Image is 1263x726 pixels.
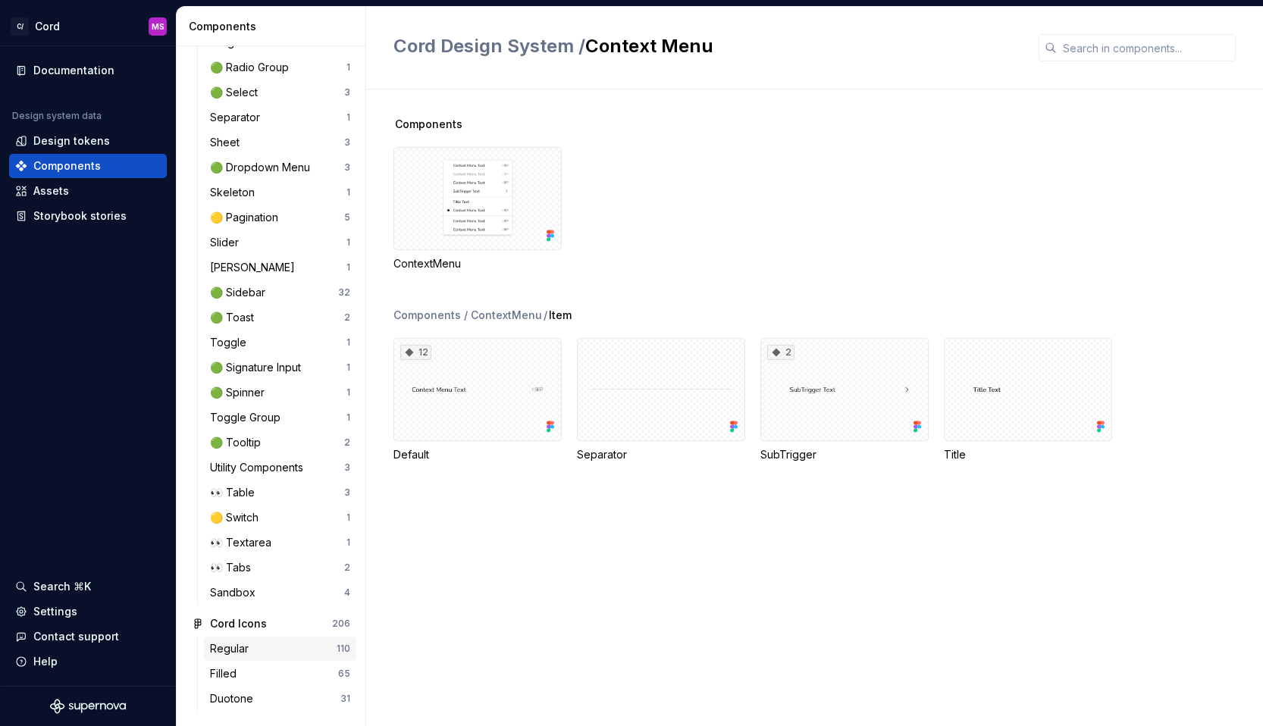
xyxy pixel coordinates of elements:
div: 2 [767,345,794,360]
a: 🟢 Select3 [204,80,356,105]
div: 👀 Textarea [210,535,277,550]
div: ContextMenu [393,256,562,271]
a: 🟢 Spinner1 [204,380,356,405]
div: 1 [346,537,350,549]
div: MS [152,20,165,33]
div: Cord [35,19,60,34]
div: 🟢 Dropdown Menu [210,160,316,175]
div: Slider [210,235,245,250]
div: 2 [344,311,350,324]
a: Utility Components3 [204,455,356,480]
div: ContextMenu [393,147,562,271]
a: Toggle1 [204,330,356,355]
div: Settings [33,604,77,619]
span: Cord Design System / [393,35,585,57]
div: 4 [344,587,350,599]
div: 1 [346,512,350,524]
a: Documentation [9,58,167,83]
div: Sheet [210,135,246,150]
svg: Supernova Logo [50,699,126,714]
div: Filled [210,666,243,681]
div: Components [33,158,101,174]
a: Cord Icons206 [186,612,356,636]
div: [PERSON_NAME] [210,260,301,275]
a: 👀 Textarea1 [204,530,356,555]
div: 2SubTrigger [760,338,929,462]
a: 🟢 Signature Input1 [204,355,356,380]
div: 👀 Tabs [210,560,257,575]
a: Filled65 [204,662,356,686]
div: Toggle Group [210,410,287,425]
div: 🟢 Signature Input [210,360,307,375]
div: 1 [346,186,350,199]
button: Help [9,649,167,674]
div: 🟢 Spinner [210,385,271,400]
div: Title [944,338,1112,462]
div: Components / ContextMenu [393,308,542,323]
div: Documentation [33,63,114,78]
div: Help [33,654,58,669]
div: 12Default [393,338,562,462]
div: Default [393,447,562,462]
div: Sandbox [210,585,262,600]
span: / [544,308,547,323]
div: Storybook stories [33,208,127,224]
a: Regular110 [204,637,356,661]
div: 🟡 Switch [210,510,265,525]
a: 🟢 Toast2 [204,305,356,330]
div: 65 [338,668,350,680]
div: SubTrigger [760,447,929,462]
div: 🟢 Select [210,85,264,100]
div: 32 [338,286,350,299]
input: Search in components... [1057,34,1236,61]
div: 206 [332,618,350,630]
div: 1 [346,412,350,424]
div: Separator [210,110,266,125]
div: 1 [346,261,350,274]
div: 3 [344,136,350,149]
div: Separator [577,338,745,462]
a: 🟡 Pagination5 [204,205,356,230]
a: 🟡 Switch1 [204,505,356,530]
div: Duotone [210,691,259,706]
button: Search ⌘K [9,574,167,599]
div: 1 [346,236,350,249]
div: 2 [344,437,350,449]
span: Item [549,308,572,323]
div: Skeleton [210,185,261,200]
div: Design tokens [33,133,110,149]
div: 1 [346,336,350,349]
a: Sheet3 [204,130,356,155]
span: Components [395,117,462,132]
a: Storybook stories [9,204,167,228]
a: Toggle Group1 [204,405,356,430]
a: Design tokens [9,129,167,153]
a: Assets [9,179,167,203]
div: 🟢 Tooltip [210,435,267,450]
a: 👀 Tabs2 [204,555,356,580]
a: Duotone31 [204,687,356,711]
a: Separator1 [204,105,356,130]
button: Contact support [9,624,167,649]
a: 🟢 Tooltip2 [204,430,356,455]
a: 🟢 Dropdown Menu3 [204,155,356,180]
div: 🟡 Pagination [210,210,284,225]
div: 1 [346,386,350,399]
div: Utility Components [210,460,309,475]
div: 1 [346,111,350,124]
div: 31 [340,693,350,705]
div: 🟢 Radio Group [210,60,295,75]
a: Components [9,154,167,178]
div: 2 [344,562,350,574]
div: Separator [577,447,745,462]
a: Sandbox4 [204,580,356,605]
div: 3 [344,161,350,174]
div: Contact support [33,629,119,644]
div: Components [189,19,359,34]
div: Title [944,447,1112,462]
div: Assets [33,183,69,199]
div: 5 [344,211,350,224]
div: 12 [400,345,431,360]
a: 🟢 Sidebar32 [204,280,356,305]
